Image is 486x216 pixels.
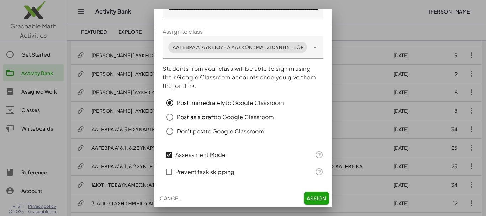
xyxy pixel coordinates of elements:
span: Post as a draft [177,113,215,121]
span: Post immediately [177,99,225,106]
div: to Google Classroom [177,99,284,107]
button: Assign [304,192,329,205]
div: to Google Classroom [177,127,264,136]
label: Assign to class [163,27,203,36]
span: Cancel [160,195,181,201]
div: to Google Classroom [177,113,274,121]
span: Assign [307,195,326,201]
div: ΑΛΓΕΒΡΑ Α' ΛΥΚΕΙΟΥ - ΔΙΔΑΣΚΩΝ : ΜΑΤΖΙΟΥΝΗΣ ΓΕΩΡΓΙΟΣ [173,43,303,51]
span: Don't post [177,127,206,135]
label: Prevent task skipping [175,163,234,180]
button: Cancel [157,192,184,205]
label: Assessment Mode [175,146,226,163]
p: Students from your class will be able to sign in using their Google Classroom accounts once you g... [163,64,323,90]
